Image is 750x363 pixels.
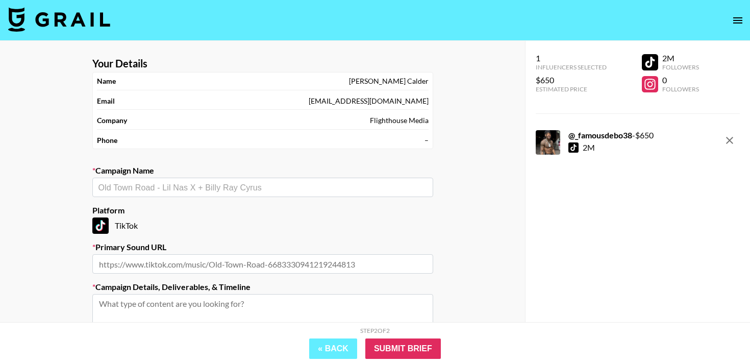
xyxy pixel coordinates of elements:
[92,165,433,176] label: Campaign Name
[424,136,429,145] div: –
[98,182,427,193] input: Old Town Road - Lil Nas X + Billy Ray Cyrus
[662,75,699,85] div: 0
[92,57,147,70] strong: Your Details
[360,327,390,334] div: Step 2 of 2
[568,130,632,140] strong: @ _famousdebo38
[8,7,110,32] img: Grail Talent
[97,96,115,106] strong: Email
[349,77,429,86] div: [PERSON_NAME] Calder
[728,10,748,31] button: open drawer
[92,282,433,292] label: Campaign Details, Deliverables, & Timeline
[92,242,433,252] label: Primary Sound URL
[370,116,429,125] div: Flighthouse Media
[309,96,429,106] div: [EMAIL_ADDRESS][DOMAIN_NAME]
[536,85,607,93] div: Estimated Price
[662,85,699,93] div: Followers
[97,77,116,86] strong: Name
[536,63,607,71] div: Influencers Selected
[662,63,699,71] div: Followers
[662,53,699,63] div: 2M
[92,205,433,215] label: Platform
[365,338,441,359] input: Submit Brief
[97,116,127,125] strong: Company
[719,130,740,151] button: remove
[699,312,738,351] iframe: Drift Widget Chat Controller
[536,75,607,85] div: $650
[92,217,109,234] img: TikTok
[92,254,433,274] input: https://www.tiktok.com/music/Old-Town-Road-6683330941219244813
[309,338,357,359] button: « Back
[583,142,595,153] div: 2M
[536,53,607,63] div: 1
[97,136,117,145] strong: Phone
[568,130,654,140] div: - $ 650
[92,217,433,234] div: TikTok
